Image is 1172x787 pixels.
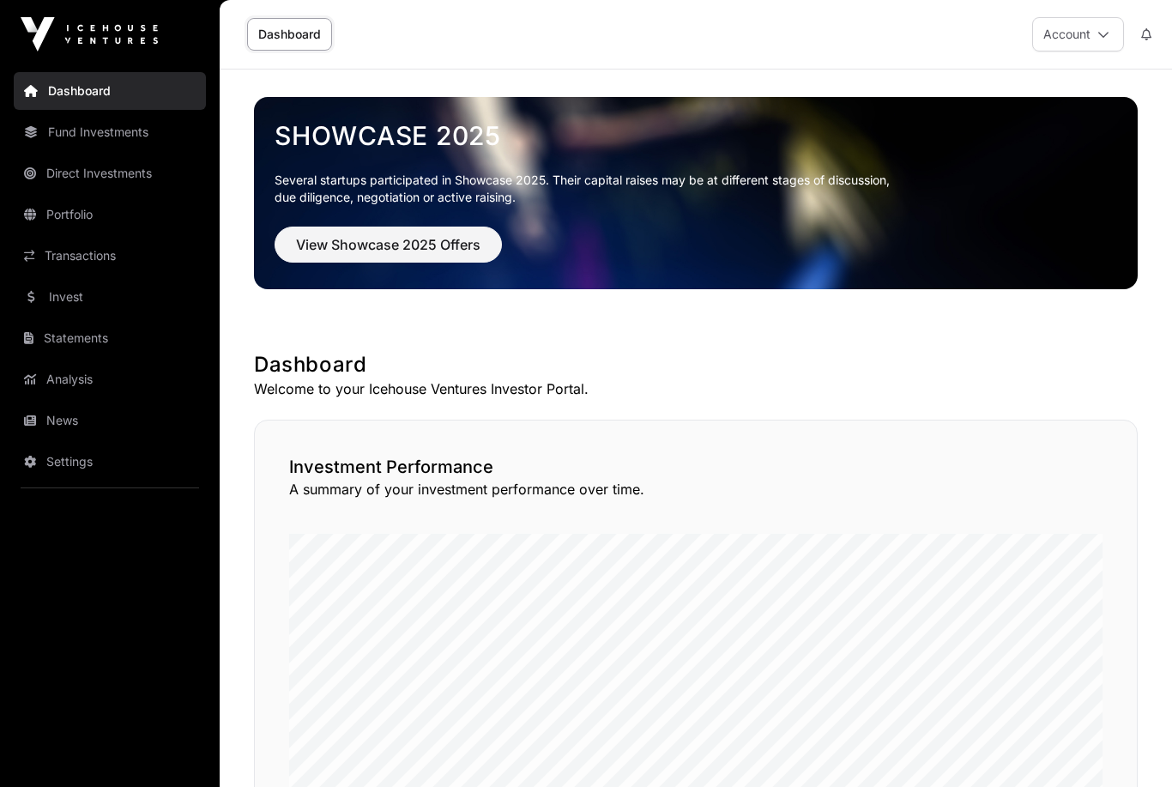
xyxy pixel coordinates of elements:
[14,154,206,192] a: Direct Investments
[1032,17,1124,51] button: Account
[14,113,206,151] a: Fund Investments
[247,18,332,51] a: Dashboard
[254,351,1138,378] h1: Dashboard
[14,443,206,481] a: Settings
[14,319,206,357] a: Statements
[1086,705,1172,787] iframe: Chat Widget
[275,172,1117,206] p: Several startups participated in Showcase 2025. Their capital raises may be at different stages o...
[14,72,206,110] a: Dashboard
[14,402,206,439] a: News
[14,278,206,316] a: Invest
[21,17,158,51] img: Icehouse Ventures Logo
[254,378,1138,399] p: Welcome to your Icehouse Ventures Investor Portal.
[275,227,502,263] button: View Showcase 2025 Offers
[275,244,502,261] a: View Showcase 2025 Offers
[14,237,206,275] a: Transactions
[289,479,1103,499] p: A summary of your investment performance over time.
[14,196,206,233] a: Portfolio
[275,120,1117,151] a: Showcase 2025
[14,360,206,398] a: Analysis
[296,234,480,255] span: View Showcase 2025 Offers
[254,97,1138,289] img: Showcase 2025
[289,455,1103,479] h2: Investment Performance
